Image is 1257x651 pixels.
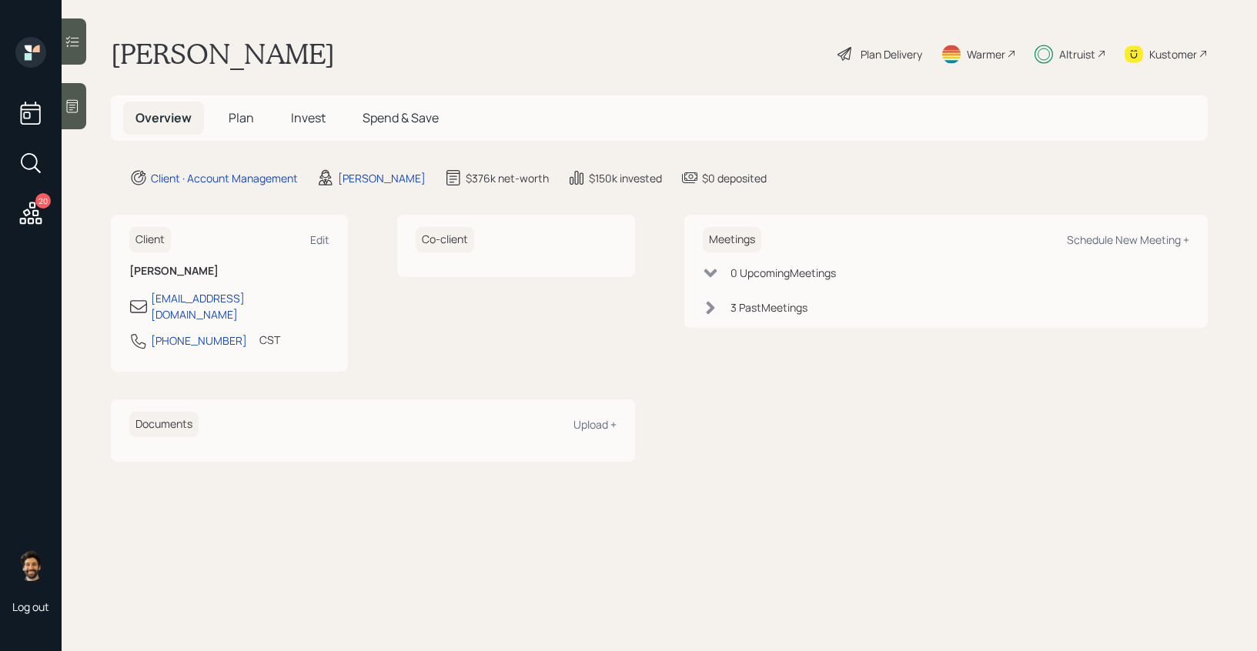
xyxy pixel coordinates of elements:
img: eric-schwartz-headshot.png [15,550,46,581]
h1: [PERSON_NAME] [111,37,335,71]
div: [EMAIL_ADDRESS][DOMAIN_NAME] [151,290,329,322]
h6: Meetings [703,227,761,252]
div: Kustomer [1149,46,1197,62]
span: Plan [229,109,254,126]
h6: Documents [129,412,199,437]
div: Edit [310,232,329,247]
div: 3 Past Meeting s [730,299,807,315]
div: $0 deposited [702,170,767,186]
div: Upload + [573,417,617,432]
div: 0 Upcoming Meeting s [730,265,836,281]
div: Log out [12,599,49,614]
span: Invest [291,109,326,126]
div: [PERSON_NAME] [338,170,426,186]
div: Altruist [1059,46,1095,62]
h6: [PERSON_NAME] [129,265,329,278]
div: Plan Delivery [861,46,922,62]
span: Overview [135,109,192,126]
div: CST [259,332,280,348]
div: Warmer [967,46,1005,62]
div: 20 [35,193,51,209]
div: Client · Account Management [151,170,298,186]
div: [PHONE_NUMBER] [151,332,247,349]
h6: Client [129,227,171,252]
span: Spend & Save [363,109,439,126]
div: Schedule New Meeting + [1067,232,1189,247]
h6: Co-client [416,227,474,252]
div: $150k invested [589,170,662,186]
div: $376k net-worth [466,170,549,186]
